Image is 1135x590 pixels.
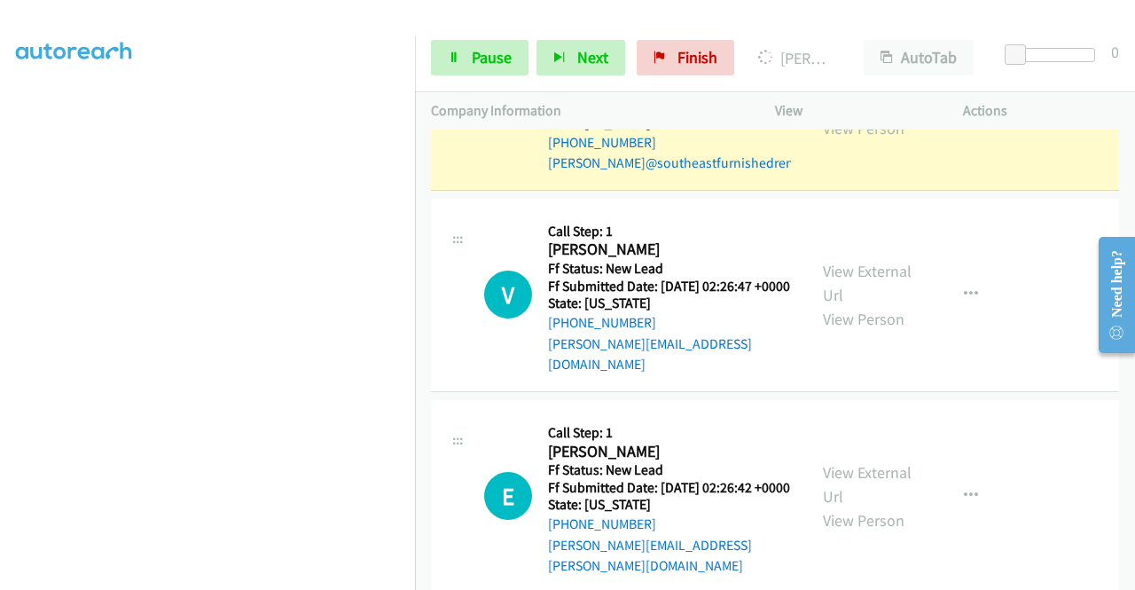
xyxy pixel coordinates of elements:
[431,40,528,75] a: Pause
[548,223,791,240] h5: Call Step: 1
[1014,48,1095,62] div: Delay between calls (in seconds)
[548,134,656,151] a: [PHONE_NUMBER]
[548,260,791,278] h5: Ff Status: New Lead
[548,461,791,479] h5: Ff Status: New Lead
[548,496,791,514] h5: State: [US_STATE]
[548,424,791,442] h5: Call Step: 1
[577,47,608,67] span: Next
[775,100,931,122] p: View
[548,314,656,331] a: [PHONE_NUMBER]
[637,40,734,75] a: Finish
[548,335,752,374] a: [PERSON_NAME][EMAIL_ADDRESS][DOMAIN_NAME]
[823,118,904,138] a: View Person
[484,472,532,520] div: The call is yet to be attempted
[548,479,791,497] h5: Ff Submitted Date: [DATE] 02:26:42 +0000
[431,100,743,122] p: Company Information
[472,47,512,67] span: Pause
[536,40,625,75] button: Next
[864,40,974,75] button: AutoTab
[548,537,752,575] a: [PERSON_NAME][EMAIL_ADDRESS][PERSON_NAME][DOMAIN_NAME]
[548,240,785,260] h2: [PERSON_NAME]
[823,462,912,507] a: View External Url
[484,271,532,319] div: The call is yet to be attempted
[548,515,656,532] a: [PHONE_NUMBER]
[1084,224,1135,366] iframe: Resource Center
[677,47,717,67] span: Finish
[548,442,785,462] h2: [PERSON_NAME]
[758,46,832,70] p: [PERSON_NAME]
[548,295,791,312] h5: State: [US_STATE]
[548,278,791,295] h5: Ff Submitted Date: [DATE] 02:26:47 +0000
[484,271,532,319] h1: V
[823,309,904,329] a: View Person
[548,154,804,171] a: [PERSON_NAME]@southeastfurnishedren...
[484,472,532,520] h1: E
[823,261,912,305] a: View External Url
[963,100,1119,122] p: Actions
[823,510,904,531] a: View Person
[1111,40,1119,64] div: 0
